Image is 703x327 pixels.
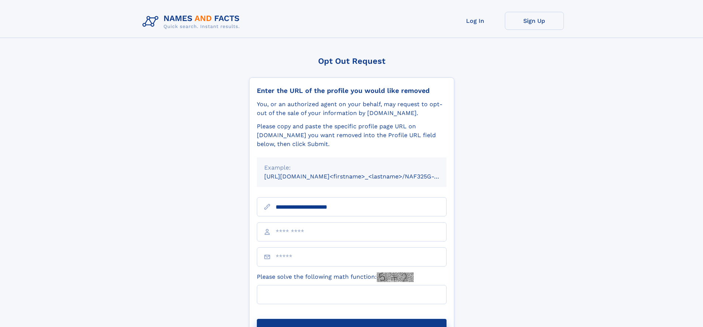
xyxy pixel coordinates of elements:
div: Example: [264,163,439,172]
div: Please copy and paste the specific profile page URL on [DOMAIN_NAME] you want removed into the Pr... [257,122,447,149]
div: Enter the URL of the profile you would like removed [257,87,447,95]
a: Log In [446,12,505,30]
div: You, or an authorized agent on your behalf, may request to opt-out of the sale of your informatio... [257,100,447,118]
small: [URL][DOMAIN_NAME]<firstname>_<lastname>/NAF325G-xxxxxxxx [264,173,461,180]
a: Sign Up [505,12,564,30]
label: Please solve the following math function: [257,272,414,282]
div: Opt Out Request [249,56,454,66]
img: Logo Names and Facts [139,12,246,32]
